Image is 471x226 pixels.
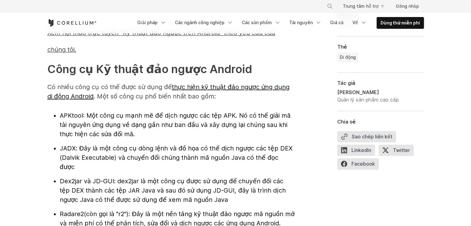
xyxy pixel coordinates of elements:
[381,20,420,25] font: Dùng thử miễn phí
[47,19,97,27] a: Trang chủ Corellium
[337,89,379,95] font: [PERSON_NAME]
[393,147,410,153] font: Twitter
[337,158,382,172] a: Facebook
[337,44,347,50] font: Thẻ
[337,119,356,125] font: Chia sẻ
[47,29,275,53] font: Xem hội thảo trực tuyến “Kỹ thuật đảo ngược trên Android” theo yêu cầu của chúng tôi.
[175,20,225,25] font: Các ngành công nghiệp
[340,54,356,60] font: Di động
[60,112,291,138] font: : Một công cụ mạnh mẽ để dịch ngược các tệp APK. Nó có thể giải mã tài nguyên ứng dụng về dạng gầ...
[60,210,84,218] font: Radare2
[337,97,399,103] font: Quản lý sản phẩm cao cấp
[330,20,344,25] font: Giá cả
[343,3,378,9] font: Trung tâm hỗ trợ
[133,17,424,29] div: Menu điều hướng
[351,147,371,153] font: LinkedIn
[60,177,286,203] font: : dex2jar là một công cụ được sử dụng để chuyển đổi các tệp DEX thành các tệp JAR Java và sau đó ...
[60,145,76,152] font: JADX
[47,62,252,76] font: Công cụ Kỹ thuật đảo ngược Android
[47,83,172,91] font: Có nhiều công cụ có thể được sử dụng để
[396,3,419,9] font: Đăng nhập
[351,161,375,167] font: Facebook
[337,131,396,142] button: Sao chép liên kết
[94,93,216,100] font: . Một số công cụ phổ biến nhất bao gồm:
[47,32,275,53] a: Xem hội thảo trực tuyến “Kỹ thuật đảo ngược trên Android” theo yêu cầu của chúng tôi.
[337,80,355,86] font: Tác giả
[289,20,313,25] font: Tài nguyên
[242,20,272,25] font: Các sản phẩm
[337,52,358,62] a: Di động
[337,145,379,158] a: LinkedIn
[47,83,290,100] a: thực hiện kỹ thuật đảo ngược ứng dụng di động Android
[60,145,293,171] font: : Đây là một công cụ dòng lệnh và đồ họa có thể dịch ngược các tệp DEX (Dalvik Executable) và chu...
[137,20,158,25] font: Giải pháp
[60,177,114,185] font: Dex2jar và JD-GUI
[60,112,83,119] font: APKtool
[352,20,358,25] font: Về
[319,1,424,12] div: Menu điều hướng
[379,145,417,158] a: Twitter
[324,1,335,12] button: Tìm kiếm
